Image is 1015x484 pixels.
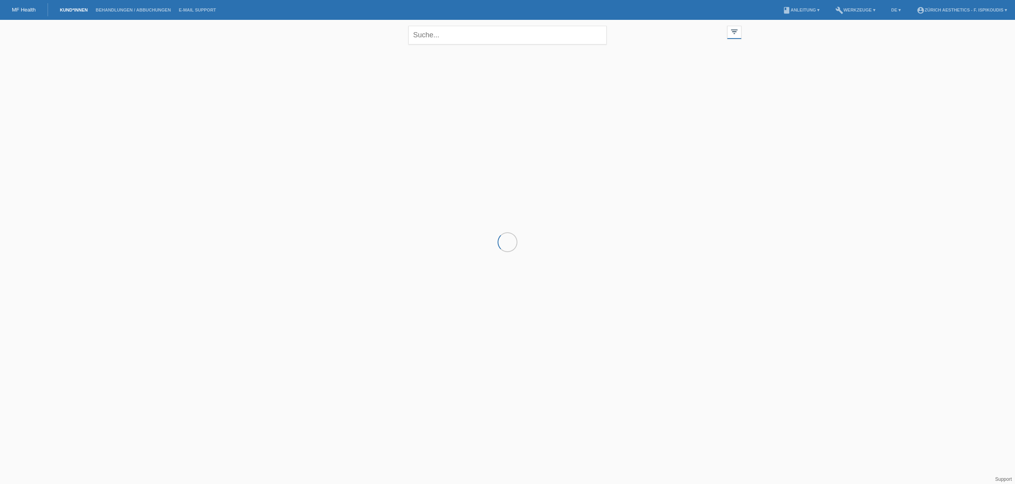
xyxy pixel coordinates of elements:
[92,8,175,12] a: Behandlungen / Abbuchungen
[783,6,791,14] i: book
[779,8,823,12] a: bookAnleitung ▾
[56,8,92,12] a: Kund*innen
[913,8,1011,12] a: account_circleZürich Aesthetics - F. Ispikoudis ▾
[175,8,220,12] a: E-Mail Support
[408,26,607,44] input: Suche...
[995,476,1012,482] a: Support
[917,6,925,14] i: account_circle
[12,7,36,13] a: MF Health
[887,8,905,12] a: DE ▾
[831,8,879,12] a: buildWerkzeuge ▾
[835,6,843,14] i: build
[730,27,739,36] i: filter_list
